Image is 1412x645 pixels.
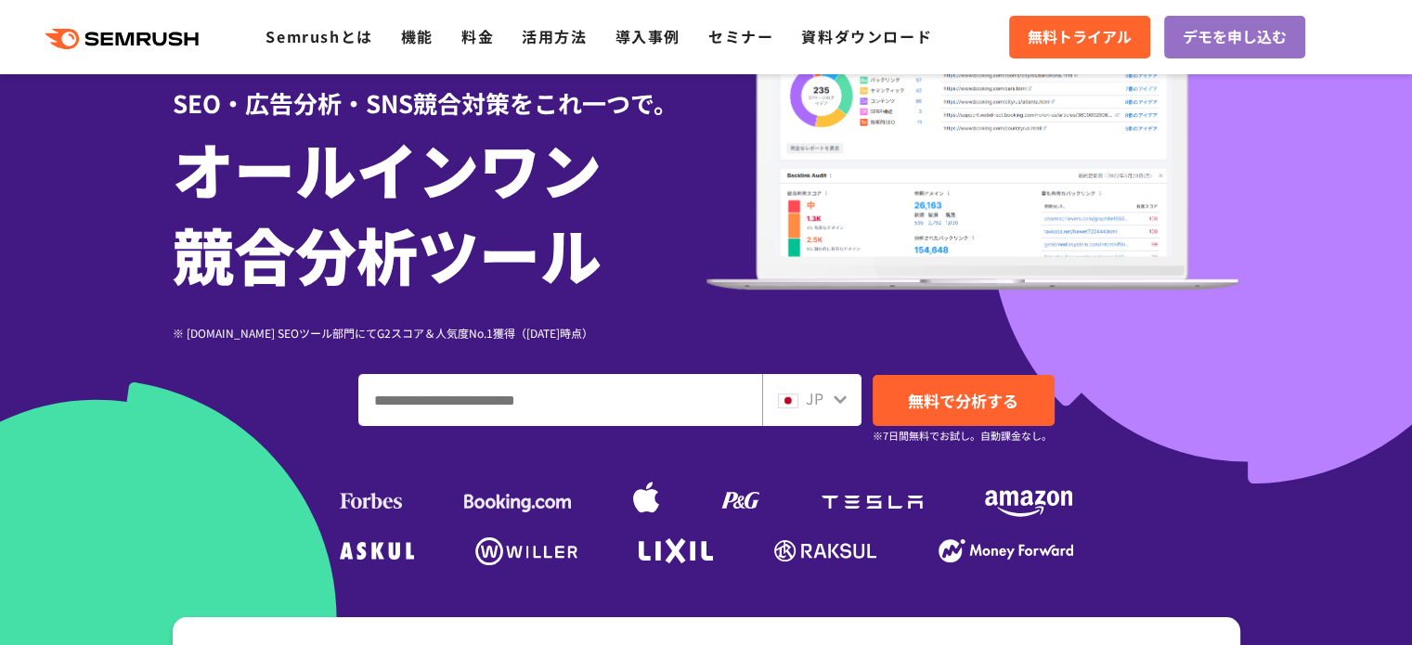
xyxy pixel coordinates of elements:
[522,25,587,47] a: 活用方法
[173,57,706,121] div: SEO・広告分析・SNS競合対策をこれ一つで。
[1183,25,1287,49] span: デモを申し込む
[801,25,932,47] a: 資料ダウンロード
[461,25,494,47] a: 料金
[266,25,372,47] a: Semrushとは
[873,427,1052,445] small: ※7日間無料でお試し。自動課金なし。
[1009,16,1150,58] a: 無料トライアル
[873,375,1055,426] a: 無料で分析する
[1028,25,1132,49] span: 無料トライアル
[806,387,823,409] span: JP
[908,389,1018,412] span: 無料で分析する
[173,125,706,296] h1: オールインワン 競合分析ツール
[359,375,761,425] input: ドメイン、キーワードまたはURLを入力してください
[615,25,680,47] a: 導入事例
[173,324,706,342] div: ※ [DOMAIN_NAME] SEOツール部門にてG2スコア＆人気度No.1獲得（[DATE]時点）
[401,25,434,47] a: 機能
[1164,16,1305,58] a: デモを申し込む
[708,25,773,47] a: セミナー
